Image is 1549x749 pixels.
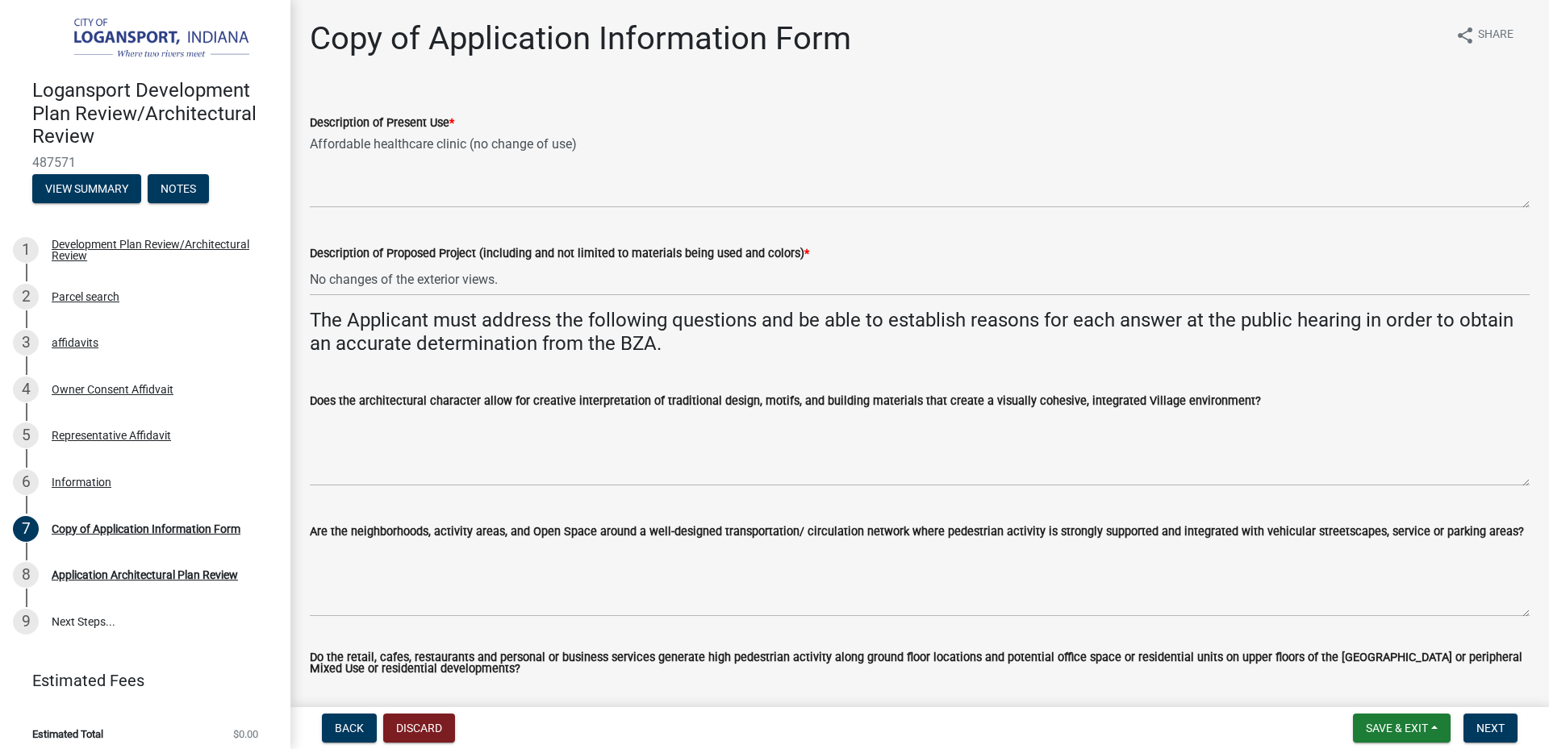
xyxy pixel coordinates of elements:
[13,609,39,635] div: 9
[1366,722,1428,734] span: Save & Exit
[32,17,265,62] img: City of Logansport, Indiana
[335,722,364,734] span: Back
[310,652,1530,676] label: Do the retail, cafes, restaurants and personal or business services generate high pedestrian acti...
[1353,714,1451,743] button: Save & Exit
[148,183,209,196] wm-modal-confirm: Notes
[310,396,1261,407] label: Does the architectural character allow for creative interpretation of traditional design, motifs,...
[310,19,851,58] h1: Copy of Application Information Form
[13,237,39,263] div: 1
[233,729,258,739] span: $0.00
[310,248,809,260] label: Description of Proposed Project (including and not limited to materials being used and colors)
[13,284,39,310] div: 2
[310,526,1524,538] label: Are the neighborhoods, activity areas, and Open Space around a well-designed transportation/ circ...
[52,384,173,395] div: Owner Consent Affidvait
[52,239,265,261] div: Development Plan Review/Architectural Review
[148,174,209,203] button: Notes
[32,155,258,170] span: 487571
[1463,714,1518,743] button: Next
[13,422,39,448] div: 5
[52,291,119,302] div: Parcel search
[1476,722,1505,734] span: Next
[310,309,1530,356] h4: The Applicant must address the following questions and be able to establish reasons for each answ...
[13,469,39,495] div: 6
[310,118,454,129] label: Description of Present Use
[52,569,238,580] div: Application Architectural Plan Review
[322,714,377,743] button: Back
[13,562,39,588] div: 8
[52,430,171,441] div: Representative Affidavit
[32,174,141,203] button: View Summary
[1443,19,1526,51] button: shareShare
[52,523,240,535] div: Copy of Application Information Form
[52,337,98,348] div: affidavits
[1478,26,1514,45] span: Share
[32,79,278,148] h4: Logansport Development Plan Review/Architectural Review
[1455,26,1475,45] i: share
[13,377,39,402] div: 4
[32,183,141,196] wm-modal-confirm: Summary
[13,516,39,542] div: 7
[32,729,103,739] span: Estimated Total
[52,476,111,488] div: Information
[13,330,39,356] div: 3
[383,714,455,743] button: Discard
[13,664,265,697] a: Estimated Fees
